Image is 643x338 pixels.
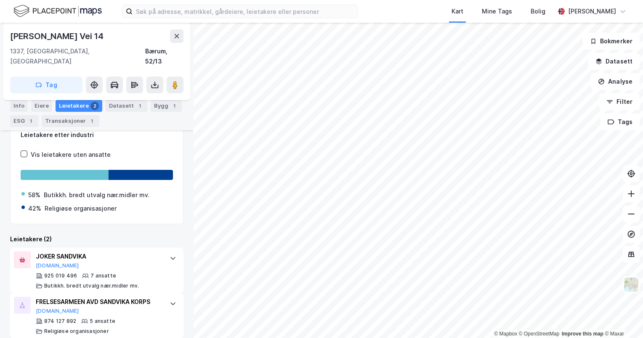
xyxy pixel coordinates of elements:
[36,297,161,307] div: FRELSESARMEEN AVD SANDVIKA KORPS
[42,115,99,127] div: Transaksjoner
[21,130,173,140] div: Leietakere etter industri
[568,6,616,16] div: [PERSON_NAME]
[10,115,38,127] div: ESG
[36,308,79,314] button: [DOMAIN_NAME]
[531,6,545,16] div: Bolig
[10,100,28,112] div: Info
[519,331,560,337] a: OpenStreetMap
[482,6,512,16] div: Mine Tags
[170,102,178,110] div: 1
[28,190,40,200] div: 58%
[10,234,183,244] div: Leietakere (2)
[31,150,111,160] div: Vis leietakere uten ansatte
[44,272,77,279] div: 925 019 496
[90,318,115,325] div: 5 ansatte
[10,77,82,93] button: Tag
[44,190,150,200] div: Butikkh. bredt utvalg nær.midler mv.
[90,102,99,110] div: 2
[591,73,640,90] button: Analyse
[36,251,161,261] div: JOKER SANDVIKA
[452,6,463,16] div: Kart
[27,117,35,125] div: 1
[45,203,117,214] div: Religiøse organisasjoner
[600,114,640,130] button: Tags
[136,102,144,110] div: 1
[133,5,357,18] input: Søk på adresse, matrikkel, gårdeiere, leietakere eller personer
[31,100,52,112] div: Eiere
[599,93,640,110] button: Filter
[13,4,102,18] img: logo.f888ab2527a4732fd821a326f86c7f29.svg
[151,100,182,112] div: Bygg
[494,331,517,337] a: Mapbox
[588,53,640,70] button: Datasett
[583,33,640,50] button: Bokmerker
[10,46,145,66] div: 1337, [GEOGRAPHIC_DATA], [GEOGRAPHIC_DATA]
[90,272,116,279] div: 7 ansatte
[562,331,603,337] a: Improve this map
[623,277,639,293] img: Z
[601,298,643,338] iframe: Chat Widget
[56,100,102,112] div: Leietakere
[44,318,76,325] div: 874 127 892
[36,262,79,269] button: [DOMAIN_NAME]
[106,100,147,112] div: Datasett
[10,29,105,43] div: [PERSON_NAME] Vei 14
[44,283,139,289] div: Butikkh. bredt utvalg nær.midler mv.
[88,117,96,125] div: 1
[145,46,183,66] div: Bærum, 52/13
[44,328,109,335] div: Religiøse organisasjoner
[28,203,41,214] div: 42%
